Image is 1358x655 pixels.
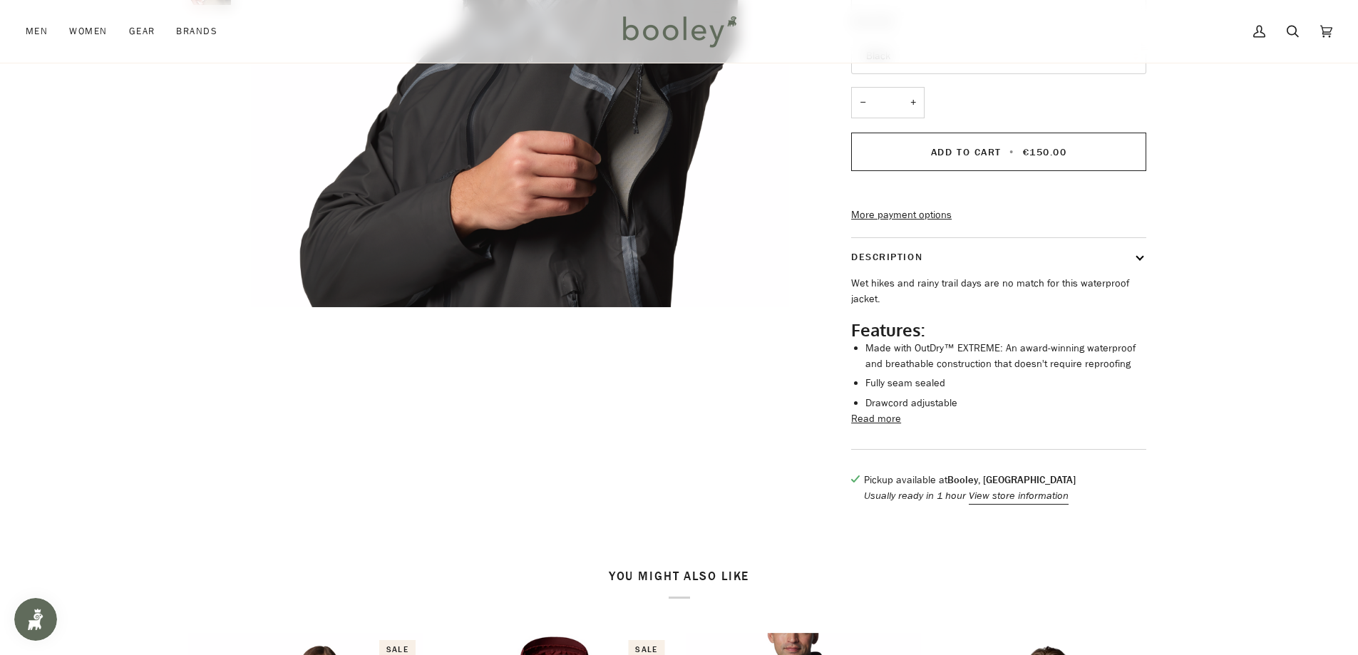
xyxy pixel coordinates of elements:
[947,473,1076,487] strong: Booley, [GEOGRAPHIC_DATA]
[1023,145,1067,159] span: €150.00
[851,133,1146,171] button: Add to Cart • €150.00
[176,24,217,38] span: Brands
[129,24,155,38] span: Gear
[865,376,1146,391] li: Fully seam sealed
[188,569,1171,599] h2: You might also like
[851,207,1146,223] a: More payment options
[14,598,57,641] iframe: Button to open loyalty program pop-up
[865,396,1146,411] li: Drawcord adjustable
[617,11,741,52] img: Booley
[851,276,1146,306] p: Wet hikes and rainy trail days are no match for this waterproof jacket.
[902,87,925,119] button: +
[851,87,925,119] input: Quantity
[851,411,901,427] button: Read more
[851,238,1146,276] button: Description
[69,24,107,38] span: Women
[864,488,1076,504] p: Usually ready in 1 hour
[26,24,48,38] span: Men
[1005,145,1019,159] span: •
[931,145,1002,159] span: Add to Cart
[969,488,1069,504] button: View store information
[864,473,1076,488] p: Pickup available at
[851,87,874,119] button: −
[851,319,1146,341] h2: Features:
[865,341,1146,371] li: Made with OutDry™ EXTREME: An award-winning waterproof and breathable construction that doesn't r...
